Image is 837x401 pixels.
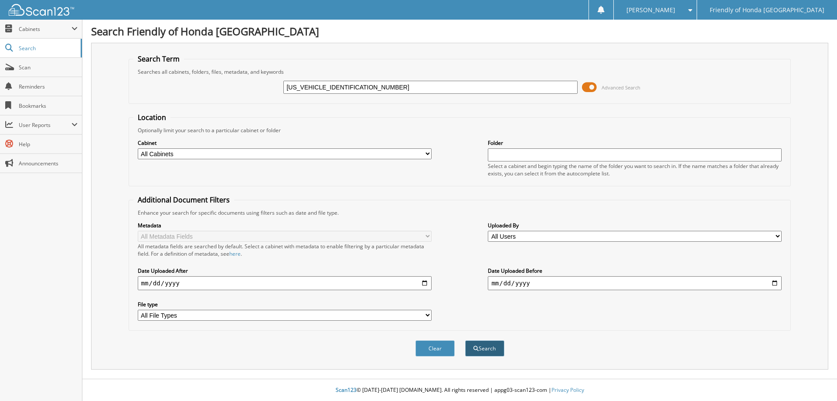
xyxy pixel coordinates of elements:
[138,243,432,257] div: All metadata fields are searched by default. Select a cabinet with metadata to enable filtering b...
[488,276,782,290] input: end
[133,127,786,134] div: Optionally limit your search to a particular cabinet or folder
[465,340,504,356] button: Search
[19,102,78,110] span: Bookmarks
[133,195,234,205] legend: Additional Document Filters
[138,139,432,147] label: Cabinet
[19,121,71,129] span: User Reports
[19,45,76,52] span: Search
[793,359,837,401] iframe: Chat Widget
[133,209,786,216] div: Enhance your search for specific documents using filters such as date and file type.
[91,24,828,38] h1: Search Friendly of Honda [GEOGRAPHIC_DATA]
[336,386,357,394] span: Scan123
[138,222,432,229] label: Metadata
[488,267,782,274] label: Date Uploaded Before
[138,301,432,308] label: File type
[133,113,170,122] legend: Location
[488,222,782,229] label: Uploaded By
[626,7,675,13] span: [PERSON_NAME]
[229,250,241,257] a: here
[19,160,78,167] span: Announcements
[551,386,584,394] a: Privacy Policy
[415,340,455,356] button: Clear
[19,25,71,33] span: Cabinets
[602,84,640,91] span: Advanced Search
[82,380,837,401] div: © [DATE]-[DATE] [DOMAIN_NAME]. All rights reserved | appg03-scan123-com |
[19,141,78,148] span: Help
[133,54,184,64] legend: Search Term
[138,276,432,290] input: start
[488,139,782,147] label: Folder
[19,64,78,71] span: Scan
[488,162,782,177] div: Select a cabinet and begin typing the name of the folder you want to search in. If the name match...
[710,7,824,13] span: Friendly of Honda [GEOGRAPHIC_DATA]
[138,267,432,274] label: Date Uploaded After
[19,83,78,90] span: Reminders
[133,68,786,75] div: Searches all cabinets, folders, files, metadata, and keywords
[9,4,74,16] img: scan123-logo-white.svg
